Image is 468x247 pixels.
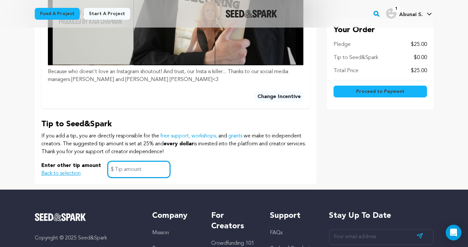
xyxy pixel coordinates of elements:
[386,8,423,19] div: Abunai S.'s Profile
[385,7,433,21] span: Abunai S.'s Profile
[334,86,427,97] button: Proceed to Payment
[334,41,351,49] p: Pledge
[35,213,139,221] a: Seed&Spark Homepage
[356,88,404,95] span: Proceed to Payment
[399,12,423,17] span: Abunai S.
[160,134,217,139] a: free support, workshops,
[446,225,461,240] div: Open Intercom Messenger
[228,134,242,139] a: grants
[111,166,114,174] span: $
[393,6,400,12] span: 1
[334,25,427,35] p: Your Order
[152,211,198,221] h5: Company
[329,211,434,221] h5: Stay up to date
[226,10,277,18] img: Seed&Spark Logo Dark Mode
[108,161,170,178] input: Tip amount
[41,162,101,170] p: Enter other tip amount
[329,229,434,245] input: Your email address
[211,211,257,232] h5: For Creators
[226,10,277,18] a: Seed&Spark Homepage
[386,8,397,19] img: user.png
[48,68,303,84] p: Because who doesn't love an Instagram shoutout! And trust, our Insta is killer... Thanks to our s...
[270,230,282,236] a: FAQs
[414,54,427,62] p: $0.00
[411,41,427,49] p: $25.00
[385,7,433,19] a: Abunai S.'s Profile
[411,67,427,75] p: $25.00
[211,241,254,246] a: Crowdfunding 101
[334,54,378,62] p: Tip to Seed&Spark
[41,132,310,156] p: If you add a tip, you are directly responsible for the and we make to independent creators. The s...
[164,141,194,147] span: every dollar
[255,92,303,102] button: Change Incentive
[35,213,86,221] img: Seed&Spark Logo
[35,234,139,242] p: Copyright © 2025 Seed&Spark
[270,211,315,221] h5: Support
[152,230,169,236] a: Mission
[41,170,81,177] button: Back to selection
[334,67,358,75] p: Total Price
[84,8,130,20] a: Start a project
[35,8,80,20] a: Fund a project
[41,119,310,130] p: Tip to Seed&Spark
